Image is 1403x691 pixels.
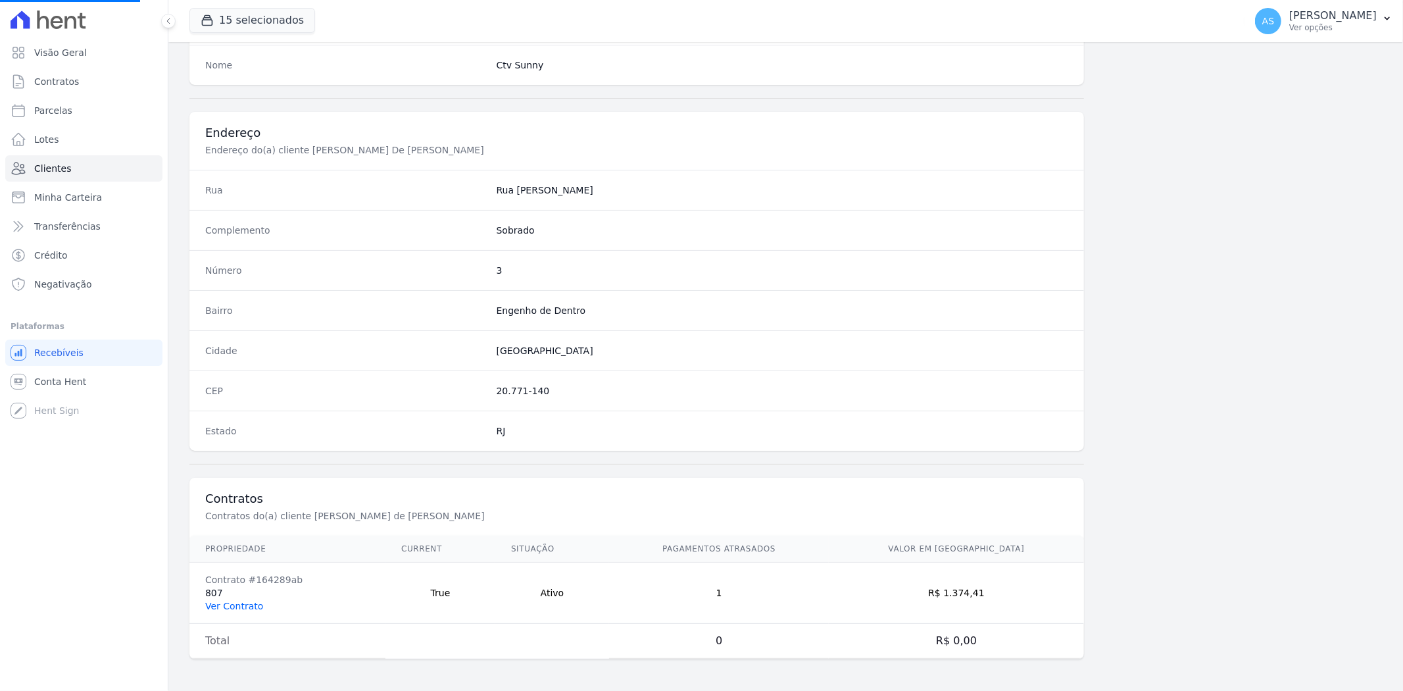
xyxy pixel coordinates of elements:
[495,536,609,563] th: Situação
[189,8,315,33] button: 15 selecionados
[34,162,71,175] span: Clientes
[205,264,486,277] dt: Número
[34,375,86,388] span: Conta Hent
[497,304,1068,317] dd: Engenho de Dentro
[34,220,101,233] span: Transferências
[497,384,1068,397] dd: 20.771-140
[5,369,162,395] a: Conta Hent
[5,68,162,95] a: Contratos
[5,155,162,182] a: Clientes
[385,536,495,563] th: Current
[34,133,59,146] span: Lotes
[205,491,1068,507] h3: Contratos
[5,242,162,269] a: Crédito
[34,346,84,359] span: Recebíveis
[205,601,263,611] a: Ver Contrato
[34,75,79,88] span: Contratos
[11,319,157,334] div: Plataformas
[829,536,1083,563] th: Valor em [GEOGRAPHIC_DATA]
[829,624,1083,659] td: R$ 0,00
[385,563,495,624] td: True
[5,126,162,153] a: Lotes
[5,213,162,240] a: Transferências
[205,184,486,197] dt: Rua
[34,278,92,291] span: Negativação
[1244,3,1403,39] button: AS [PERSON_NAME] Ver opções
[497,264,1068,277] dd: 3
[497,184,1068,197] dd: Rua [PERSON_NAME]
[205,509,647,523] p: Contratos do(a) cliente [PERSON_NAME] de [PERSON_NAME]
[189,563,385,624] td: 807
[189,536,385,563] th: Propriedade
[205,59,486,72] dt: Nome
[609,563,829,624] td: 1
[497,344,1068,357] dd: [GEOGRAPHIC_DATA]
[1289,22,1377,33] p: Ver opções
[497,424,1068,438] dd: RJ
[205,384,486,397] dt: CEP
[34,191,102,204] span: Minha Carteira
[34,46,87,59] span: Visão Geral
[34,249,68,262] span: Crédito
[5,340,162,366] a: Recebíveis
[5,97,162,124] a: Parcelas
[205,573,370,586] div: Contrato #164289ab
[205,424,486,438] dt: Estado
[609,624,829,659] td: 0
[205,143,647,157] p: Endereço do(a) cliente [PERSON_NAME] De [PERSON_NAME]
[205,304,486,317] dt: Bairro
[34,104,72,117] span: Parcelas
[829,563,1083,624] td: R$ 1.374,41
[189,624,385,659] td: Total
[497,224,1068,237] dd: Sobrado
[5,39,162,66] a: Visão Geral
[5,184,162,211] a: Minha Carteira
[205,224,486,237] dt: Complemento
[1262,16,1274,26] span: AS
[5,271,162,297] a: Negativação
[1289,9,1377,22] p: [PERSON_NAME]
[495,563,609,624] td: Ativo
[497,59,1068,72] dd: Ctv Sunny
[609,536,829,563] th: Pagamentos Atrasados
[205,125,1068,141] h3: Endereço
[205,344,486,357] dt: Cidade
